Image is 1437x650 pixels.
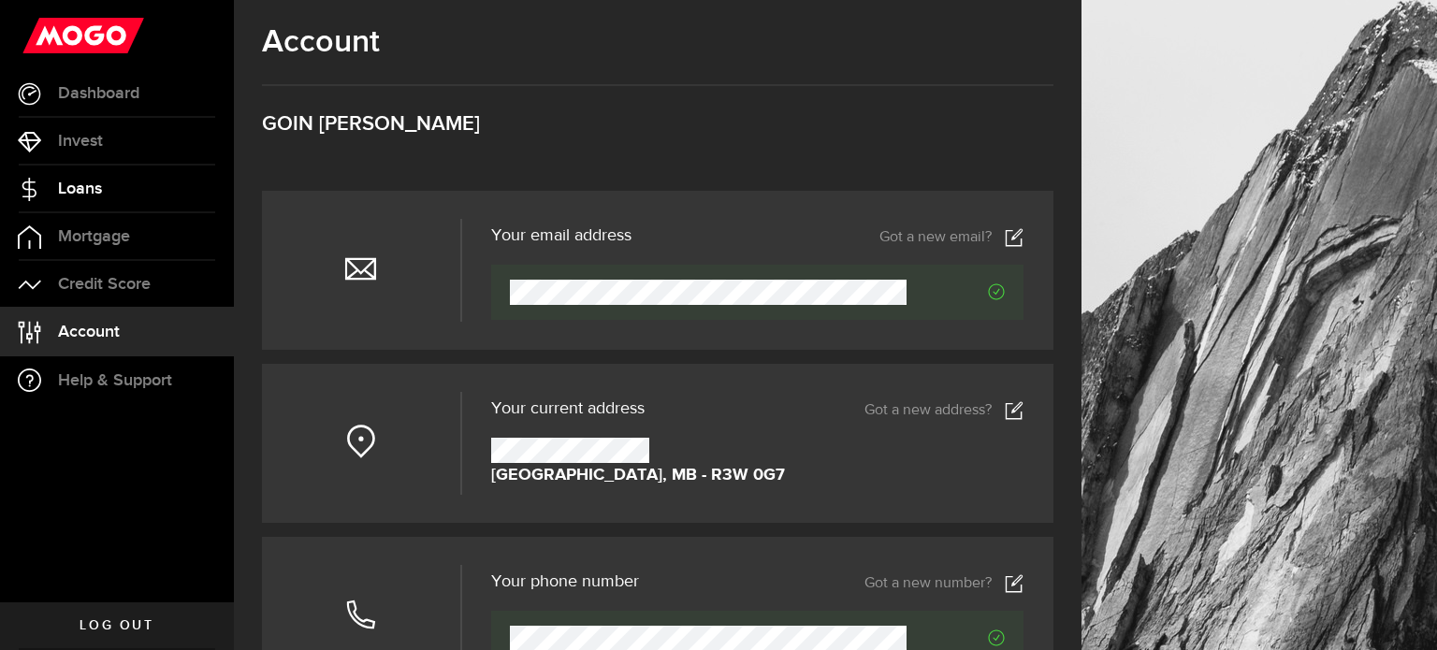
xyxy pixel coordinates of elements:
span: Account [58,324,120,340]
button: Open LiveChat chat widget [15,7,71,64]
h3: Your email address [491,227,631,244]
span: Mortgage [58,228,130,245]
span: Loans [58,181,102,197]
strong: [GEOGRAPHIC_DATA], MB - R3W 0G7 [491,463,785,488]
span: Verified [907,283,1005,300]
span: Credit Score [58,276,151,293]
span: Dashboard [58,85,139,102]
span: Verified [907,629,1005,646]
span: Invest [58,133,103,150]
h1: Account [262,23,1053,61]
span: Log out [80,619,153,632]
h3: Your phone number [491,573,639,590]
h3: GOIN [PERSON_NAME] [262,114,1053,135]
a: Got a new address? [864,401,1023,420]
span: Your current address [491,400,645,417]
span: Help & Support [58,372,172,389]
a: Got a new email? [879,228,1023,247]
a: Got a new number? [864,574,1023,593]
